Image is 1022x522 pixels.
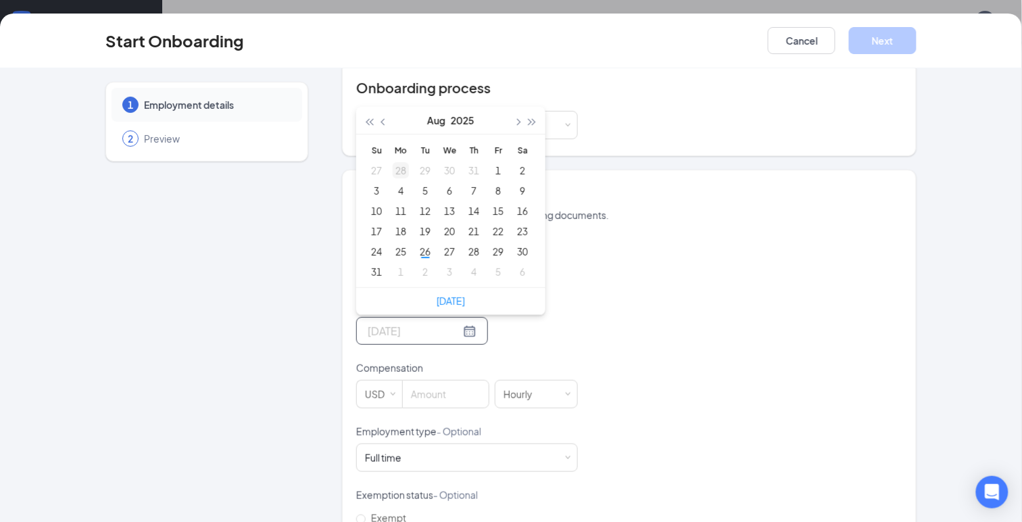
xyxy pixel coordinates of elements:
[490,162,506,179] div: 1
[368,323,460,339] input: Select date
[437,181,462,201] td: 2025-08-06
[514,243,531,260] div: 30
[510,140,535,160] th: Sa
[514,264,531,280] div: 6
[389,181,413,201] td: 2025-08-04
[389,221,413,241] td: 2025-08-18
[393,162,409,179] div: 28
[389,262,413,282] td: 2025-09-01
[510,181,535,201] td: 2025-08-09
[389,160,413,181] td: 2025-07-28
[510,201,535,221] td: 2025-08-16
[368,162,385,179] div: 27
[417,264,433,280] div: 2
[437,425,481,437] span: - Optional
[427,107,445,134] button: Aug
[365,451,411,465] div: [object Object]
[417,243,433,260] div: 26
[356,78,902,97] h4: Onboarding process
[486,140,510,160] th: Fr
[466,243,482,260] div: 28
[514,162,531,179] div: 2
[413,221,437,241] td: 2025-08-19
[413,181,437,201] td: 2025-08-05
[462,181,486,201] td: 2025-08-07
[976,476,1008,508] div: Open Intercom Messenger
[462,241,486,262] td: 2025-08-28
[393,243,409,260] div: 25
[393,264,409,280] div: 1
[364,160,389,181] td: 2025-07-27
[364,181,389,201] td: 2025-08-03
[441,264,458,280] div: 3
[413,241,437,262] td: 2025-08-26
[490,183,506,199] div: 8
[466,203,482,219] div: 14
[514,223,531,239] div: 23
[510,160,535,181] td: 2025-08-02
[768,27,835,54] button: Cancel
[389,201,413,221] td: 2025-08-11
[417,183,433,199] div: 5
[365,381,394,408] div: USD
[364,241,389,262] td: 2025-08-24
[144,98,289,112] span: Employment details
[417,162,433,179] div: 29
[504,381,542,408] div: Hourly
[356,361,578,375] p: Compensation
[510,241,535,262] td: 2025-08-30
[510,221,535,241] td: 2025-08-23
[462,221,486,241] td: 2025-08-21
[417,223,433,239] div: 19
[462,262,486,282] td: 2025-09-04
[486,160,510,181] td: 2025-08-01
[451,107,474,134] button: 2025
[364,201,389,221] td: 2025-08-10
[437,221,462,241] td: 2025-08-20
[486,221,510,241] td: 2025-08-22
[389,241,413,262] td: 2025-08-25
[490,223,506,239] div: 22
[441,203,458,219] div: 13
[144,132,289,145] span: Preview
[437,160,462,181] td: 2025-07-30
[486,201,510,221] td: 2025-08-15
[128,132,133,145] span: 2
[364,221,389,241] td: 2025-08-17
[433,489,478,501] span: - Optional
[441,223,458,239] div: 20
[490,203,506,219] div: 15
[365,451,401,465] div: Full time
[368,243,385,260] div: 24
[356,425,578,438] p: Employment type
[105,29,244,52] h3: Start Onboarding
[441,243,458,260] div: 27
[462,160,486,181] td: 2025-07-31
[437,201,462,221] td: 2025-08-13
[486,241,510,262] td: 2025-08-29
[510,262,535,282] td: 2025-09-06
[437,140,462,160] th: We
[128,98,133,112] span: 1
[413,201,437,221] td: 2025-08-12
[368,183,385,199] div: 3
[413,160,437,181] td: 2025-07-29
[413,140,437,160] th: Tu
[486,181,510,201] td: 2025-08-08
[437,262,462,282] td: 2025-09-03
[514,183,531,199] div: 9
[462,201,486,221] td: 2025-08-14
[368,203,385,219] div: 10
[368,223,385,239] div: 17
[389,140,413,160] th: Mo
[437,295,465,307] a: [DATE]
[490,264,506,280] div: 5
[466,183,482,199] div: 7
[364,262,389,282] td: 2025-08-31
[514,203,531,219] div: 16
[466,162,482,179] div: 31
[356,488,578,502] p: Exemption status
[393,183,409,199] div: 4
[417,203,433,219] div: 12
[849,27,917,54] button: Next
